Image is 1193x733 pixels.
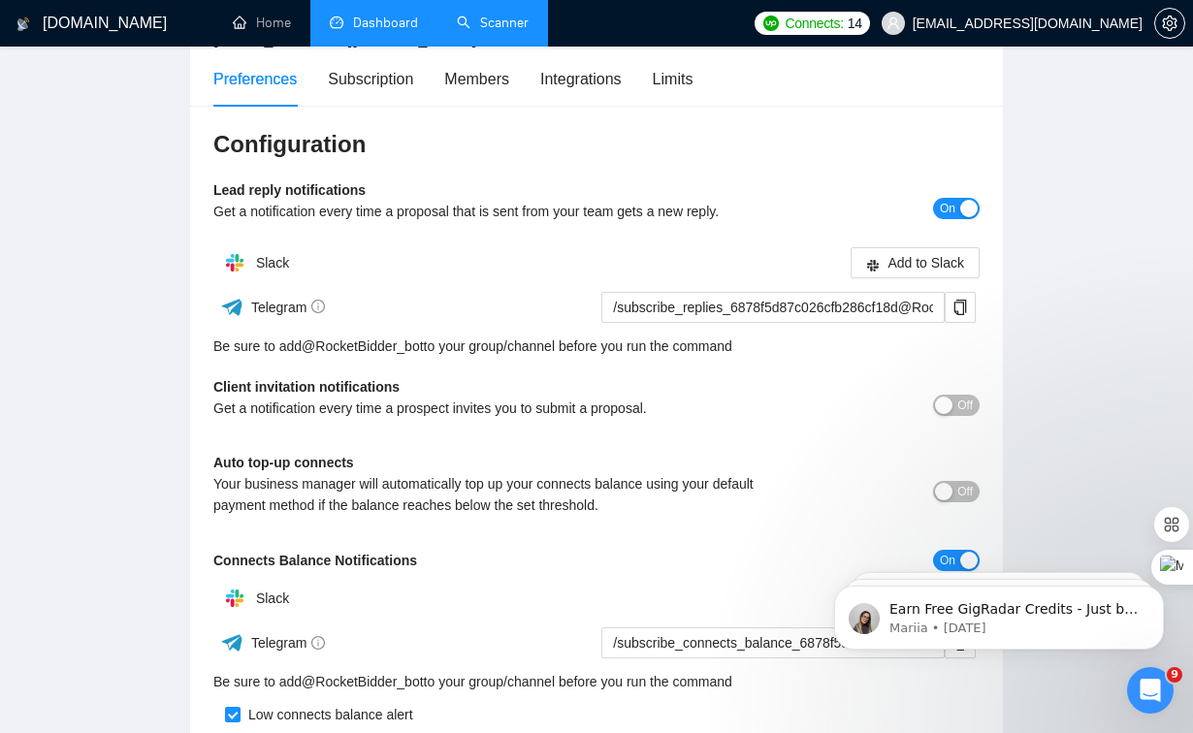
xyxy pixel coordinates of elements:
span: On [940,198,955,219]
a: homeHome [233,15,291,31]
span: info-circle [311,300,325,313]
img: upwork-logo.png [763,16,779,31]
iframe: Intercom notifications message [805,545,1193,681]
div: Get a notification every time a proposal that is sent from your team gets a new reply. [213,201,789,222]
span: Telegram [251,300,326,315]
div: Be sure to add to your group/channel before you run the command [213,671,980,692]
a: searchScanner [457,15,529,31]
b: Connects Balance Notifications [213,553,417,568]
span: Telegram [251,635,326,651]
div: Get a notification every time a prospect invites you to submit a proposal. [213,398,789,419]
b: Lead reply notifications [213,182,366,198]
a: dashboardDashboard [330,15,418,31]
a: @RocketBidder_bot [302,671,424,692]
img: ww3wtPAAAAAElFTkSuQmCC [220,630,244,654]
b: Client invitation notifications [213,379,400,395]
div: Low connects balance alert [241,704,413,725]
span: info-circle [311,636,325,650]
div: Be sure to add to your group/channel before you run the command [213,335,980,357]
a: setting [1154,16,1185,31]
div: Preferences [213,67,297,91]
span: copy [946,300,975,315]
span: Off [957,395,973,416]
span: Slack [256,255,289,271]
span: Off [957,481,973,502]
button: slackAdd to Slack [851,247,980,278]
button: setting [1154,8,1185,39]
img: hpQkSZIkSZIkSZIkSZIkSZIkSZIkSZIkSZIkSZIkSZIkSZIkSZIkSZIkSZIkSZIkSZIkSZIkSZIkSZIkSZIkSZIkSZIkSZIkS... [215,579,254,618]
img: ww3wtPAAAAAElFTkSuQmCC [220,295,244,319]
img: hpQkSZIkSZIkSZIkSZIkSZIkSZIkSZIkSZIkSZIkSZIkSZIkSZIkSZIkSZIkSZIkSZIkSZIkSZIkSZIkSZIkSZIkSZIkSZIkS... [215,243,254,282]
div: Limits [653,67,693,91]
div: Integrations [540,67,622,91]
span: Connects: [785,13,843,34]
h3: Configuration [213,129,980,160]
iframe: Intercom live chat [1127,667,1174,714]
div: Members [444,67,509,91]
b: Auto top-up connects [213,455,354,470]
span: 9 [1167,667,1182,683]
a: @RocketBidder_bot [302,335,424,357]
span: Add to Slack [887,252,964,273]
span: slack [866,258,880,272]
span: 14 [848,13,862,34]
div: Subscription [328,67,413,91]
div: Your business manager will automatically top up your connects balance using your default payment ... [213,473,789,516]
span: Slack [256,590,289,606]
img: logo [16,9,30,40]
span: setting [1155,16,1184,31]
button: copy [945,292,976,323]
span: user [887,16,900,30]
